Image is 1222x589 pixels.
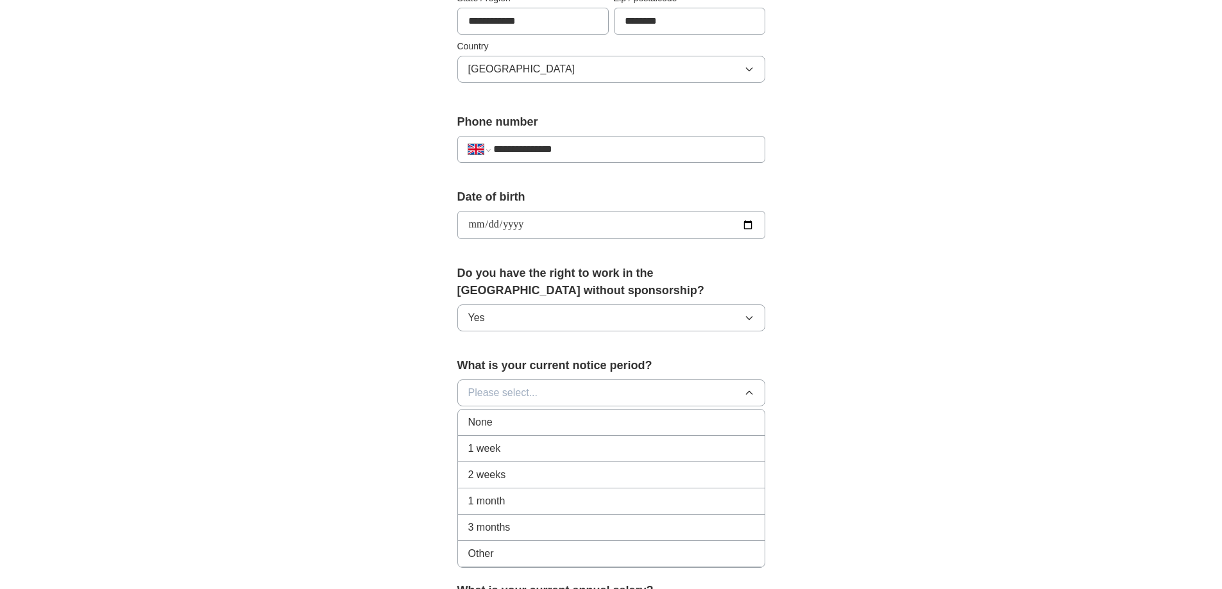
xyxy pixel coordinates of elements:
label: Do you have the right to work in the [GEOGRAPHIC_DATA] without sponsorship? [457,265,765,299]
span: Yes [468,310,485,326]
span: 1 week [468,441,501,456]
label: Date of birth [457,188,765,206]
button: Yes [457,304,765,331]
span: 1 month [468,494,505,509]
label: Phone number [457,113,765,131]
span: None [468,415,493,430]
span: [GEOGRAPHIC_DATA] [468,62,575,77]
label: What is your current notice period? [457,357,765,374]
span: Other [468,546,494,561]
span: 3 months [468,520,511,535]
span: 2 weeks [468,467,506,483]
button: Please select... [457,379,765,406]
label: Country [457,40,765,53]
span: Please select... [468,385,538,401]
button: [GEOGRAPHIC_DATA] [457,56,765,83]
